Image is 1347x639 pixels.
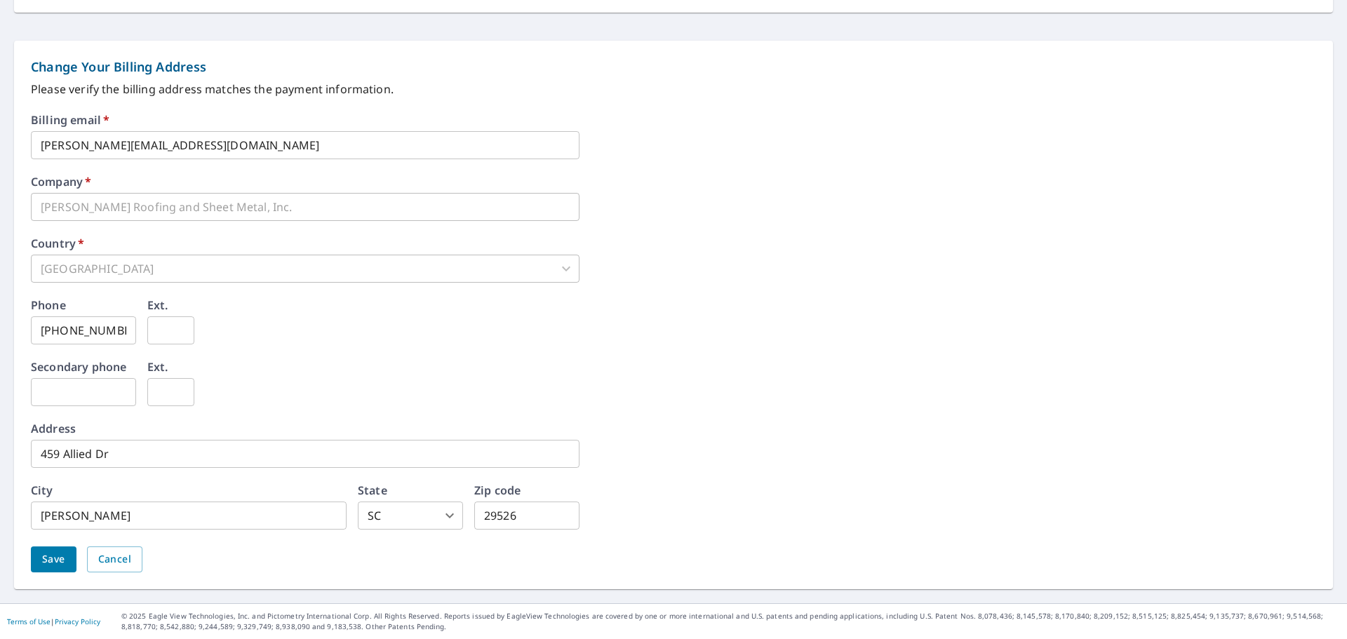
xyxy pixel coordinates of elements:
[147,361,168,372] label: Ext.
[31,423,76,434] label: Address
[87,546,142,572] button: Cancel
[31,485,53,496] label: City
[7,617,100,626] p: |
[358,485,387,496] label: State
[31,546,76,572] button: Save
[31,238,84,249] label: Country
[55,617,100,626] a: Privacy Policy
[358,502,463,530] div: SC
[98,551,131,568] span: Cancel
[147,300,168,311] label: Ext.
[31,81,1316,97] p: Please verify the billing address matches the payment information.
[31,176,91,187] label: Company
[31,255,579,283] div: [GEOGRAPHIC_DATA]
[7,617,51,626] a: Terms of Use
[31,58,1316,76] p: Change Your Billing Address
[31,114,109,126] label: Billing email
[121,611,1340,632] p: © 2025 Eagle View Technologies, Inc. and Pictometry International Corp. All Rights Reserved. Repo...
[31,300,66,311] label: Phone
[42,551,65,568] span: Save
[474,485,521,496] label: Zip code
[31,361,126,372] label: Secondary phone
